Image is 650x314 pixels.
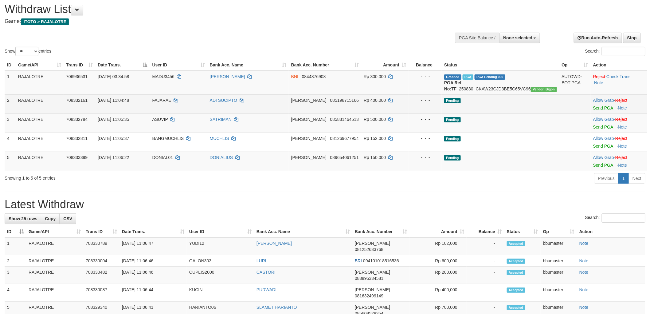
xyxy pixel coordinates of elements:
[409,226,467,237] th: Amount: activate to sort column ascending
[618,105,627,110] a: Note
[579,241,589,246] a: Note
[591,113,647,133] td: ·
[21,18,69,25] span: ITOTO > RAJALOTRE
[291,117,327,122] span: [PERSON_NAME]
[152,155,173,160] span: DONIAL01
[463,74,473,80] span: Marked by bbujamal
[355,247,383,252] span: Copy 081252633768 to clipboard
[618,125,627,129] a: Note
[210,74,245,79] a: [PERSON_NAME]
[411,154,439,161] div: - - -
[411,97,439,103] div: - - -
[256,241,292,246] a: [PERSON_NAME]
[291,98,327,103] span: [PERSON_NAME]
[602,47,645,56] input: Search:
[187,226,254,237] th: User ID: activate to sort column ascending
[475,74,505,80] span: PGA Pending
[210,98,237,103] a: ADI SUCIPTO
[26,255,83,267] td: RAJALOTRE
[187,284,254,302] td: KUCIN
[26,267,83,284] td: RAJALOTRE
[585,47,645,56] label: Search:
[254,226,352,237] th: Bank Acc. Name: activate to sort column ascending
[409,237,467,255] td: Rp 102,000
[355,270,390,275] span: [PERSON_NAME]
[256,287,276,292] a: PURWADI
[541,237,577,255] td: bbumaster
[83,284,119,302] td: 708330087
[95,59,150,71] th: Date Trans.: activate to sort column descending
[352,226,409,237] th: Bank Acc. Number: activate to sort column ascending
[5,237,26,255] td: 1
[628,173,645,184] a: Next
[5,284,26,302] td: 4
[507,270,525,275] span: Accepted
[559,71,591,95] td: AUTOWD-BOT-PGA
[256,270,276,275] a: CASTORI
[618,163,627,168] a: Note
[503,35,533,40] span: None selected
[355,258,362,263] span: BRI
[291,136,327,141] span: [PERSON_NAME]
[444,74,461,80] span: Grabbed
[594,80,604,85] a: Note
[593,136,615,141] span: ·
[330,136,359,141] span: Copy 081269677954 to clipboard
[98,155,129,160] span: [DATE] 11:06:22
[5,47,51,56] label: Show entries
[63,216,72,221] span: CSV
[59,213,76,224] a: CSV
[411,74,439,80] div: - - -
[5,152,16,171] td: 5
[507,259,525,264] span: Accepted
[9,216,37,221] span: Show 25 rows
[187,255,254,267] td: GALON303
[16,152,64,171] td: RAJALOTRE
[150,59,207,71] th: User ID: activate to sort column ascending
[541,284,577,302] td: bbumaster
[615,117,628,122] a: Reject
[591,133,647,152] td: ·
[5,94,16,113] td: 2
[5,59,16,71] th: ID
[330,98,359,103] span: Copy 085198715166 to clipboard
[119,226,187,237] th: Date Trans.: activate to sort column ascending
[16,113,64,133] td: RAJALOTRE
[119,255,187,267] td: [DATE] 11:06:46
[364,136,386,141] span: Rp 152.000
[289,59,361,71] th: Bank Acc. Number: activate to sort column ascending
[98,136,129,141] span: [DATE] 11:05:37
[531,87,557,92] span: Vendor URL: https://checkout31.1velocity.biz
[444,80,463,91] b: PGA Ref. No:
[187,267,254,284] td: CUPLIS2000
[411,135,439,141] div: - - -
[5,173,266,181] div: Showing 1 to 5 of 5 entries
[623,33,641,43] a: Stop
[291,74,298,79] span: BNI
[444,98,461,103] span: Pending
[574,33,622,43] a: Run Auto-Refresh
[591,94,647,113] td: ·
[119,267,187,284] td: [DATE] 11:06:46
[64,59,95,71] th: Trans ID: activate to sort column ascending
[593,117,615,122] span: ·
[411,116,439,122] div: - - -
[444,136,461,141] span: Pending
[355,287,390,292] span: [PERSON_NAME]
[594,173,619,184] a: Previous
[444,155,461,161] span: Pending
[83,237,119,255] td: 708330789
[467,237,504,255] td: -
[355,276,383,281] span: Copy 083895334581 to clipboard
[591,71,647,95] td: · ·
[41,213,60,224] a: Copy
[26,226,83,237] th: Game/API: activate to sort column ascending
[507,288,525,293] span: Accepted
[98,117,129,122] span: [DATE] 11:05:35
[467,267,504,284] td: -
[467,226,504,237] th: Balance: activate to sort column ascending
[16,94,64,113] td: RAJALOTRE
[98,98,129,103] span: [DATE] 11:04:48
[207,59,289,71] th: Bank Acc. Name: activate to sort column ascending
[442,71,559,95] td: TF_250830_CKAW23CJD3BE5C65VC96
